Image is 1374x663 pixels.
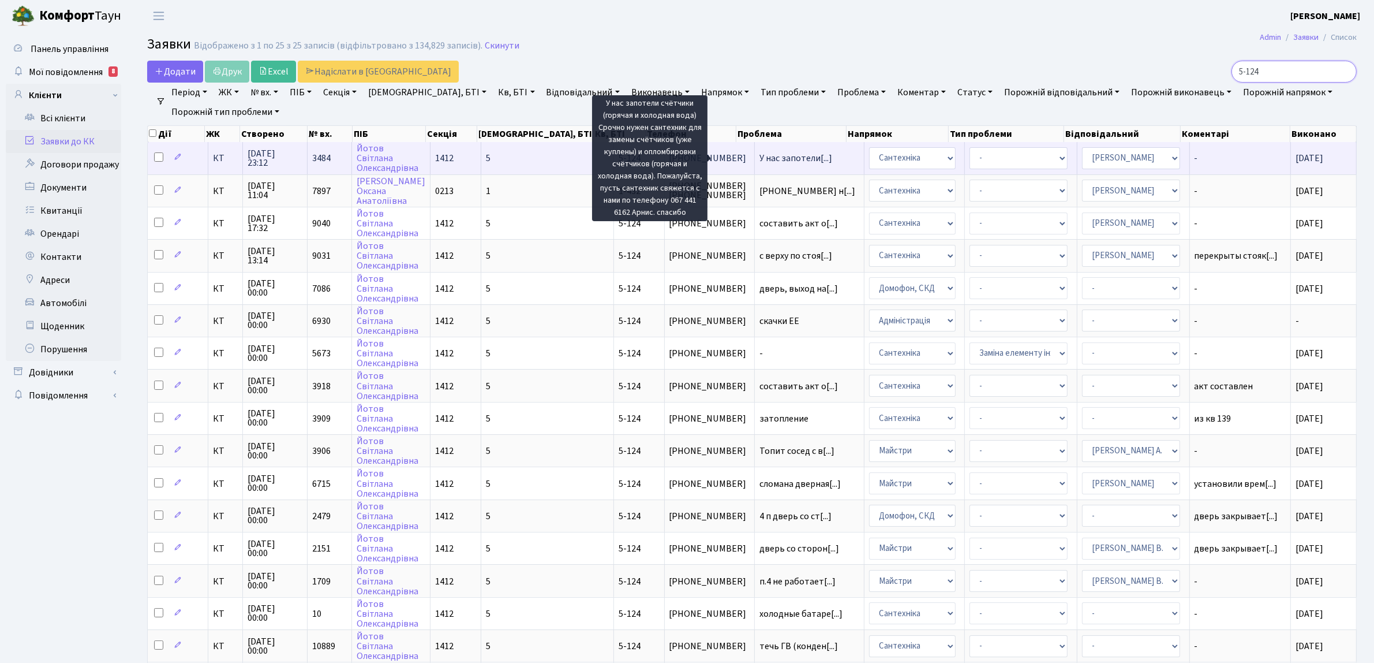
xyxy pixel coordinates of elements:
[1126,83,1236,102] a: Порожній виконавець
[697,83,754,102] a: Напрямок
[6,176,121,199] a: Документи
[6,107,121,130] a: Всі клієнти
[312,510,331,523] span: 2479
[759,316,859,326] span: скачки ЕЕ
[6,199,121,222] a: Квитанції
[357,598,418,630] a: ЙотовСвітланаОлександрівна
[213,609,237,619] span: КТ
[486,185,491,198] span: 1
[756,83,830,102] a: Тип проблеми
[847,126,949,142] th: Напрямок
[357,403,418,435] a: ЙотовСвітланаОлександрівна
[1195,249,1278,262] span: перекрыты стояк[...]
[357,370,418,403] a: ЙотовСвітланаОлександрівна
[493,83,539,102] a: Кв, БТІ
[435,282,454,295] span: 1412
[308,126,353,142] th: № вх.
[213,642,237,651] span: КТ
[248,506,302,525] span: [DATE] 00:00
[248,442,302,460] span: [DATE] 00:00
[285,83,316,102] a: ПІБ
[486,315,491,327] span: 5
[485,40,519,51] a: Скинути
[619,217,641,230] span: 5-124
[364,83,491,102] a: [DEMOGRAPHIC_DATA], БТІ
[542,83,624,102] a: Відповідальний
[619,347,641,360] span: 5-124
[248,409,302,427] span: [DATE] 00:00
[248,604,302,623] span: [DATE] 00:00
[486,249,491,262] span: 5
[426,126,477,142] th: Секція
[213,479,237,489] span: КТ
[669,479,750,489] span: [PHONE_NUMBER]
[167,102,284,122] a: Порожній тип проблеми
[592,95,707,221] div: У нас запотели счётчики (горячая и холодная вода) Срочно нужен сантехник для замены счётчиков (уж...
[213,316,237,326] span: КТ
[213,544,237,553] span: КТ
[669,316,750,326] span: [PHONE_NUMBER]
[144,6,173,25] button: Переключити навігацію
[213,382,237,391] span: КТ
[486,347,491,360] span: 5
[619,412,641,425] span: 5-124
[6,130,121,153] a: Заявки до КК
[213,219,237,228] span: КТ
[486,282,491,295] span: 5
[759,249,832,262] span: с верху по стоя[...]
[759,282,838,295] span: дверь, выход на[...]
[1238,83,1337,102] a: Порожній напрямок
[6,222,121,245] a: Орендарі
[248,539,302,558] span: [DATE] 00:00
[669,577,750,586] span: [PHONE_NUMBER]
[486,217,491,230] span: 5
[486,380,491,393] span: 5
[759,542,839,555] span: дверь со сторон[...]
[6,245,121,269] a: Контакти
[759,608,843,620] span: холодные батаре[...]
[1195,478,1277,490] span: установили врем[...]
[1296,185,1323,198] span: [DATE]
[319,83,361,102] a: Секція
[147,61,203,83] a: Додати
[1296,347,1323,360] span: [DATE]
[1195,284,1286,293] span: -
[833,83,890,102] a: Проблема
[435,412,454,425] span: 1412
[248,247,302,265] span: [DATE] 13:14
[669,544,750,553] span: [PHONE_NUMBER]
[759,575,836,588] span: п.4 не работает[...]
[1296,412,1323,425] span: [DATE]
[435,575,454,588] span: 1412
[999,83,1124,102] a: Порожній відповідальний
[486,478,491,490] span: 5
[357,142,418,174] a: ЙотовСвітланаОлександрівна
[29,66,103,79] span: Мої повідомлення
[353,126,426,142] th: ПІБ
[759,152,832,165] span: У нас запотели[...]
[1319,31,1357,44] li: Список
[6,338,121,361] a: Порушення
[248,474,302,493] span: [DATE] 00:00
[435,640,454,653] span: 1412
[1195,219,1286,228] span: -
[486,575,491,588] span: 5
[1195,609,1286,619] span: -
[736,126,847,142] th: Проблема
[1195,642,1286,651] span: -
[669,414,750,423] span: [PHONE_NUMBER]
[357,273,418,305] a: ЙотовСвітланаОлександрівна
[1296,152,1323,165] span: [DATE]
[194,40,482,51] div: Відображено з 1 по 25 з 25 записів (відфільтровано з 134,829 записів).
[214,83,244,102] a: ЖК
[619,542,641,555] span: 5-124
[6,153,121,176] a: Договори продажу
[619,282,641,295] span: 5-124
[357,240,418,272] a: ЙотовСвітланаОлександрівна
[1290,9,1360,23] a: [PERSON_NAME]
[759,478,841,490] span: сломана дверная[...]
[1195,577,1286,586] span: -
[435,478,454,490] span: 1412
[1260,31,1281,43] a: Admin
[1296,542,1323,555] span: [DATE]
